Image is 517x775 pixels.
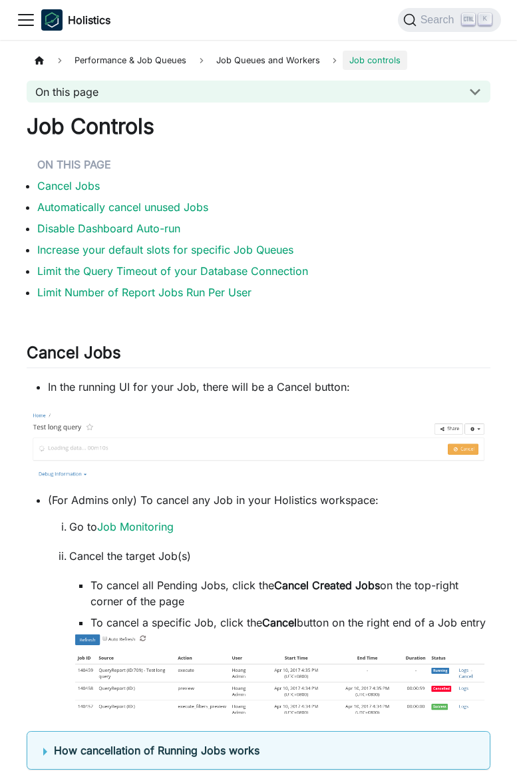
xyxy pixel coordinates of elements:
b: Holistics [68,12,110,28]
a: HolisticsHolistics [41,9,110,31]
p: Cancel the target Job(s) [69,548,490,564]
a: Limit Number of Report Jobs Run Per User [37,286,252,299]
img: Holistics [41,9,63,31]
a: Job Monitoring [97,520,174,533]
span: Performance & Job Queues [68,51,193,70]
li: To cancel all Pending Jobs, click the on the top-right corner of the page [90,577,490,609]
summary: How cancellation of Running Jobs works [43,742,474,758]
p: Go to [69,519,490,535]
span: Search [417,14,462,26]
kbd: K [478,13,492,25]
a: Disable Dashboard Auto-run [37,222,180,235]
strong: Cancel Created Jobs [274,579,380,592]
strong: Cancel [262,616,297,629]
li: To cancel a specific Job, click the button on the right end of a Job entry [90,615,490,631]
button: On this page [27,81,490,103]
span: Job Queues and Workers [210,51,327,70]
a: Cancel Jobs [37,179,100,192]
button: Search (Ctrl+K) [398,8,501,32]
a: Home page [27,51,52,70]
b: How cancellation of Running Jobs works [54,744,259,757]
a: Limit the Query Timeout of your Database Connection [37,264,308,278]
a: Automatically cancel unused Jobs [37,200,208,214]
li: (For Admins only) To cancel any Job in your Holistics workspace: [48,492,490,718]
h1: Job Controls [27,113,490,140]
span: Job controls [343,51,407,70]
h2: Cancel Jobs [27,343,490,368]
a: Increase your default slots for specific Job Queues [37,243,293,256]
nav: Breadcrumbs [27,51,490,70]
button: Toggle navigation bar [16,10,36,30]
li: In the running UI for your Job, there will be a Cancel button: [48,379,490,395]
